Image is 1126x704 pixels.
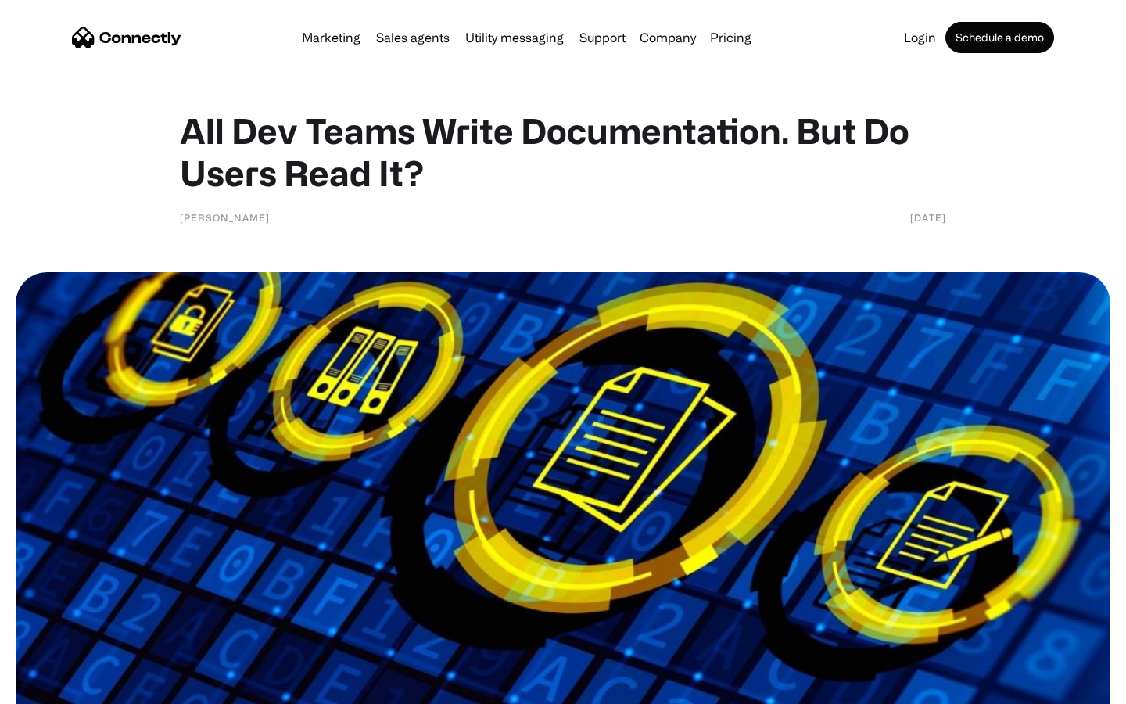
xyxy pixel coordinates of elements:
[296,31,367,44] a: Marketing
[180,110,946,194] h1: All Dev Teams Write Documentation. But Do Users Read It?
[31,677,94,699] ul: Language list
[910,210,946,225] div: [DATE]
[459,31,570,44] a: Utility messaging
[16,677,94,699] aside: Language selected: English
[180,210,270,225] div: [PERSON_NAME]
[898,31,942,44] a: Login
[945,22,1054,53] a: Schedule a demo
[370,31,456,44] a: Sales agents
[704,31,758,44] a: Pricing
[573,31,632,44] a: Support
[640,27,696,48] div: Company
